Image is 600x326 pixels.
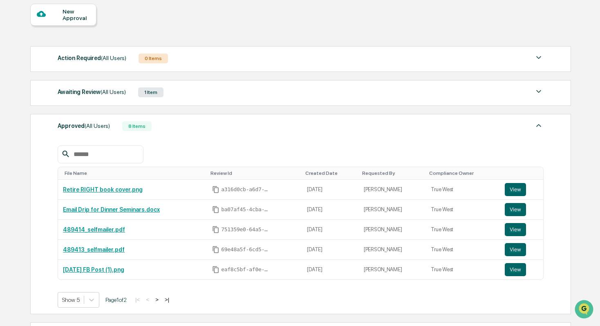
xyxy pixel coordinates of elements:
span: 69e48a5f-6cd5-49dc-bbda-d946087426f9 [221,246,270,253]
span: (All Users) [101,55,126,61]
a: View [505,183,538,196]
button: >| [162,296,172,303]
button: > [153,296,161,303]
span: Copy Id [212,226,219,233]
iframe: Open customer support [574,299,596,321]
a: View [505,243,538,256]
td: True West [426,180,499,200]
span: (All Users) [85,123,110,129]
span: eaf8c5bf-af0e-4342-b579-11731bacced4 [221,266,270,273]
span: Page 1 of 2 [105,297,127,303]
div: 🗄️ [59,104,66,110]
a: 🔎Data Lookup [5,115,55,130]
a: Retire RIGHT book cover.png [63,186,143,193]
button: |< [133,296,142,303]
div: Awaiting Review [58,87,126,97]
td: [DATE] [302,260,358,279]
span: ba07af45-4cba-408c-a03b-00d48d0ac3f6 [221,206,270,213]
a: 489414_selfmailer.pdf [63,226,125,233]
td: True West [426,260,499,279]
div: 🖐️ [8,104,15,110]
div: Toggle SortBy [305,170,355,176]
td: [DATE] [302,180,358,200]
a: 🖐️Preclearance [5,100,56,114]
div: New Approval [63,8,90,21]
div: Approved [58,121,110,131]
a: 🗄️Attestations [56,100,105,114]
button: View [505,243,526,256]
span: Preclearance [16,103,53,111]
td: True West [426,200,499,220]
p: How can we help? [8,17,149,30]
a: View [505,203,538,216]
div: Toggle SortBy [210,170,299,176]
button: < [143,296,152,303]
div: 8 Items [122,121,152,131]
td: [PERSON_NAME] [359,180,426,200]
td: [PERSON_NAME] [359,240,426,260]
img: caret [534,87,544,96]
img: 1746055101610-c473b297-6a78-478c-a979-82029cc54cd1 [8,63,23,77]
div: 🔎 [8,119,15,126]
td: [PERSON_NAME] [359,200,426,220]
a: View [505,263,538,276]
a: Powered byPylon [58,138,99,145]
td: [DATE] [302,220,358,240]
img: caret [534,53,544,63]
button: View [505,183,526,196]
td: [PERSON_NAME] [359,260,426,279]
div: Toggle SortBy [362,170,423,176]
div: Start new chat [28,63,134,71]
span: 751359e0-64a5-4a78-8a4d-ee5e4c918949 [221,226,270,233]
span: Copy Id [212,266,219,273]
td: [DATE] [302,200,358,220]
td: True West [426,220,499,240]
span: Attestations [67,103,101,111]
div: 1 Item [138,87,163,97]
div: Toggle SortBy [65,170,204,176]
div: Action Required [58,53,126,63]
button: View [505,203,526,216]
td: True West [426,240,499,260]
span: Copy Id [212,246,219,253]
button: View [505,223,526,236]
td: [DATE] [302,240,358,260]
span: (All Users) [101,89,126,95]
a: 489413_selfmailer.pdf [63,246,125,253]
a: [DATE] FB Post (1).png [63,266,124,273]
span: Copy Id [212,186,219,193]
a: Email Drip for Dinner Seminars.docx [63,206,160,213]
div: Toggle SortBy [506,170,540,176]
button: View [505,263,526,276]
img: caret [534,121,544,130]
div: Toggle SortBy [429,170,496,176]
span: Data Lookup [16,118,51,127]
span: Pylon [81,138,99,145]
div: 0 Items [139,54,168,63]
td: [PERSON_NAME] [359,220,426,240]
span: Copy Id [212,206,219,213]
div: We're available if you need us! [28,71,103,77]
a: View [505,223,538,236]
span: a316d0cb-a6d7-4c3a-b29d-df6dcfbdb10a [221,186,270,193]
button: Start new chat [139,65,149,75]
